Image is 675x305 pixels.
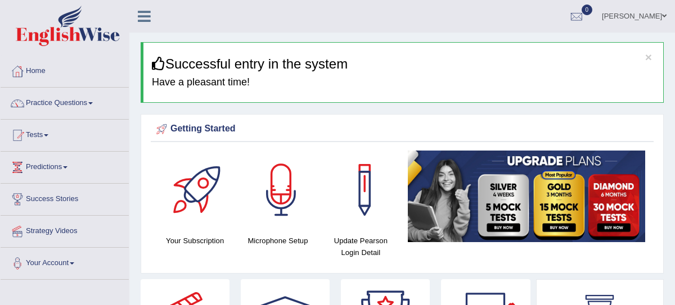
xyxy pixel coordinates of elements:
[159,235,231,247] h4: Your Subscription
[154,121,651,138] div: Getting Started
[1,184,129,212] a: Success Stories
[152,57,655,71] h3: Successful entry in the system
[1,216,129,244] a: Strategy Videos
[1,88,129,116] a: Practice Questions
[1,152,129,180] a: Predictions
[242,235,313,247] h4: Microphone Setup
[1,248,129,276] a: Your Account
[645,51,652,63] button: ×
[408,151,645,242] img: small5.jpg
[1,56,129,84] a: Home
[152,77,655,88] h4: Have a pleasant time!
[325,235,397,258] h4: Update Pearson Login Detail
[1,120,129,148] a: Tests
[582,4,593,15] span: 0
